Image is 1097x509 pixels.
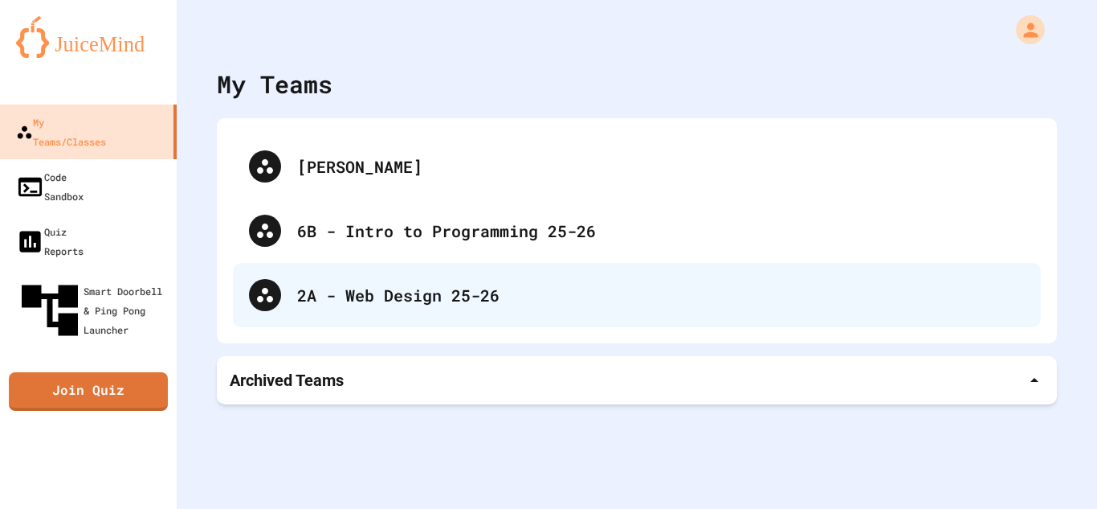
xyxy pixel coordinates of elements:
[297,154,1025,179] div: [PERSON_NAME]
[16,167,84,206] div: Code Sandbox
[16,222,84,261] div: Quiz Reports
[16,113,106,151] div: My Teams/Classes
[999,11,1049,48] div: My Account
[217,66,332,102] div: My Teams
[230,369,344,392] p: Archived Teams
[16,16,161,58] img: logo-orange.svg
[233,134,1041,199] div: [PERSON_NAME]
[233,263,1041,327] div: 2A - Web Design 25-26
[297,283,1025,307] div: 2A - Web Design 25-26
[297,219,1025,243] div: 6B - Intro to Programming 25-26
[16,277,170,344] div: Smart Doorbell & Ping Pong Launcher
[9,372,168,411] a: Join Quiz
[233,199,1041,263] div: 6B - Intro to Programming 25-26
